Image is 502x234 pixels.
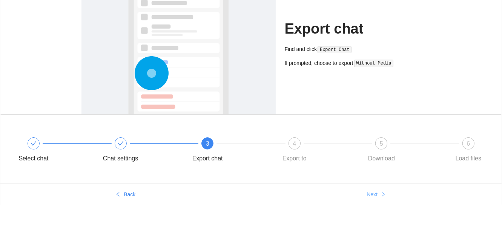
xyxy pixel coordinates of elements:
[381,192,386,198] span: right
[467,140,470,147] span: 6
[367,190,378,199] span: Next
[273,137,360,165] div: 4Export to
[282,152,307,165] div: Export to
[118,140,124,146] span: check
[285,20,421,38] h1: Export chat
[115,192,121,198] span: left
[354,60,393,67] code: Without Media
[447,137,490,165] div: 6Load files
[0,188,251,200] button: leftBack
[103,152,138,165] div: Chat settings
[12,137,99,165] div: Select chat
[456,152,482,165] div: Load files
[359,137,447,165] div: 5Download
[31,140,37,146] span: check
[99,137,186,165] div: Chat settings
[192,152,223,165] div: Export chat
[380,140,383,147] span: 5
[285,59,421,68] div: If prompted, choose to export
[318,46,352,54] code: Export Chat
[186,137,273,165] div: 3Export chat
[368,152,395,165] div: Download
[251,188,502,200] button: Nextright
[206,140,209,147] span: 3
[293,140,296,147] span: 4
[18,152,48,165] div: Select chat
[285,45,421,54] div: Find and click
[124,190,135,199] span: Back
